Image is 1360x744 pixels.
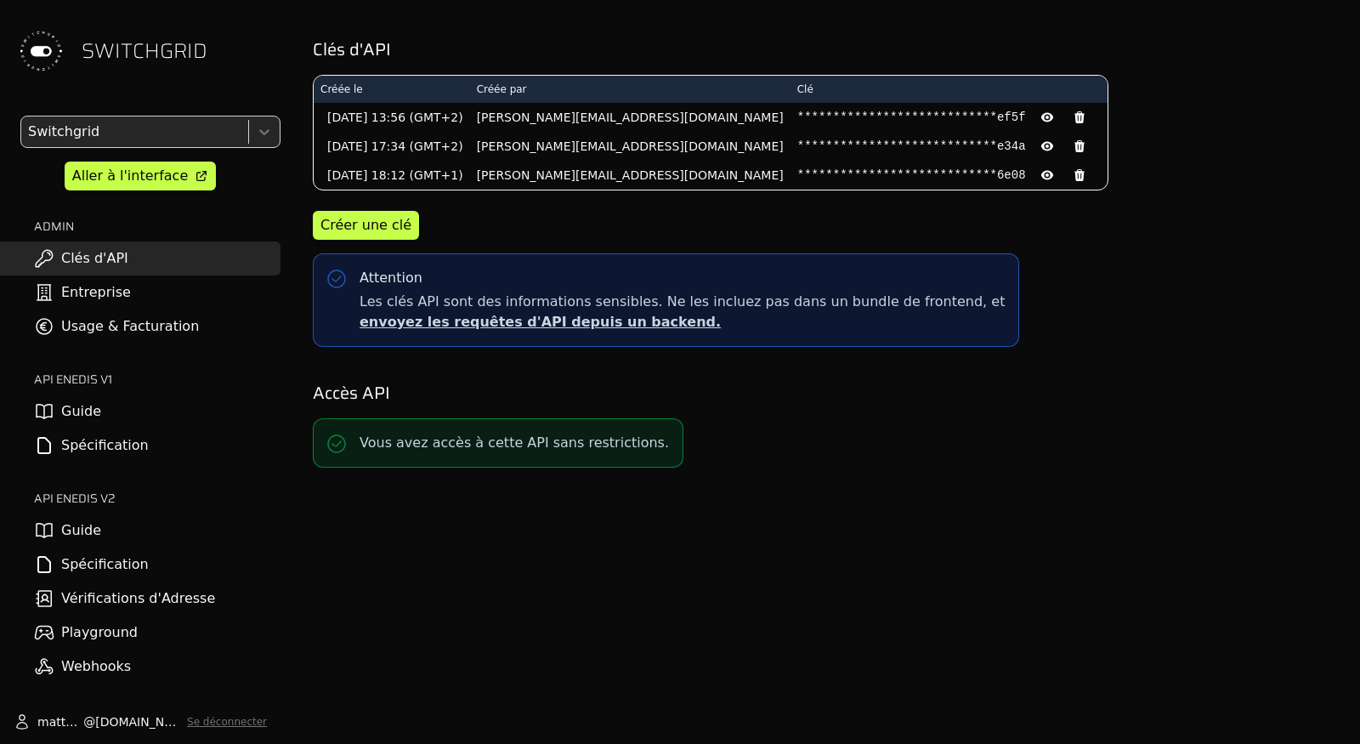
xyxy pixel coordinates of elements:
[360,312,1005,332] p: envoyez les requêtes d'API depuis un backend.
[470,76,790,103] th: Créée par
[65,162,216,190] a: Aller à l'interface
[83,713,95,730] span: @
[72,166,188,186] div: Aller à l'interface
[790,76,1108,103] th: Clé
[314,103,470,132] td: [DATE] 13:56 (GMT+2)
[360,292,1005,332] span: Les clés API sont des informations sensibles. Ne les incluez pas dans un bundle de frontend, et
[34,218,280,235] h2: ADMIN
[314,132,470,161] td: [DATE] 17:34 (GMT+2)
[34,490,280,507] h2: API ENEDIS v2
[313,211,419,240] button: Créer une clé
[14,24,68,78] img: Switchgrid Logo
[95,713,180,730] span: [DOMAIN_NAME]
[470,161,790,190] td: [PERSON_NAME][EMAIL_ADDRESS][DOMAIN_NAME]
[313,37,1336,61] h2: Clés d'API
[470,132,790,161] td: [PERSON_NAME][EMAIL_ADDRESS][DOMAIN_NAME]
[37,713,83,730] span: matthieu
[314,76,470,103] th: Créée le
[314,161,470,190] td: [DATE] 18:12 (GMT+1)
[313,381,1336,405] h2: Accès API
[82,37,207,65] span: SWITCHGRID
[320,215,411,236] div: Créer une clé
[360,433,669,453] p: Vous avez accès à cette API sans restrictions.
[470,103,790,132] td: [PERSON_NAME][EMAIL_ADDRESS][DOMAIN_NAME]
[34,371,280,388] h2: API ENEDIS v1
[187,715,267,729] button: Se déconnecter
[360,268,422,288] div: Attention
